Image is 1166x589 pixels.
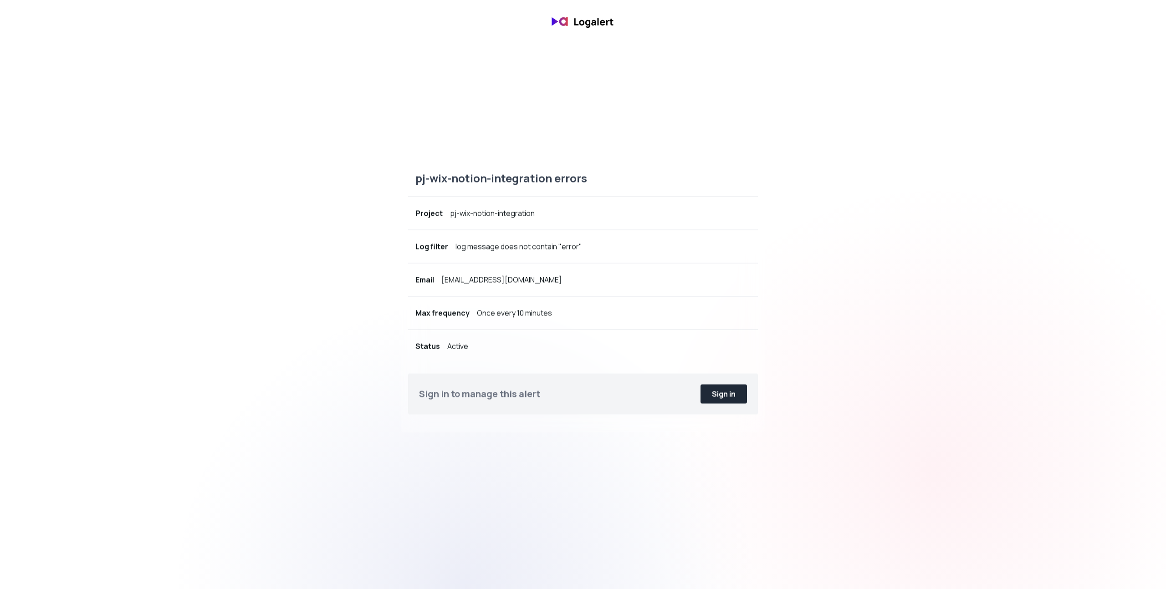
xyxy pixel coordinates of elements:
[455,241,582,252] div: log message does not contain "error"
[547,11,619,32] img: banner logo
[415,341,440,352] div: Status
[477,308,552,319] div: Once every 10 minutes
[415,308,470,319] div: Max frequency
[415,241,448,252] div: Log filter
[441,274,562,285] div: [EMAIL_ADDRESS][DOMAIN_NAME]
[712,389,736,400] div: Sign in
[447,341,468,352] div: Active
[701,385,747,404] button: Sign in
[408,164,758,197] div: pj-wix-notion-integration errors
[450,208,535,219] div: pj-wix-notion-integration
[415,274,434,285] div: Email
[415,208,443,219] div: Project
[419,388,540,401] div: Sign in to manage this alert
